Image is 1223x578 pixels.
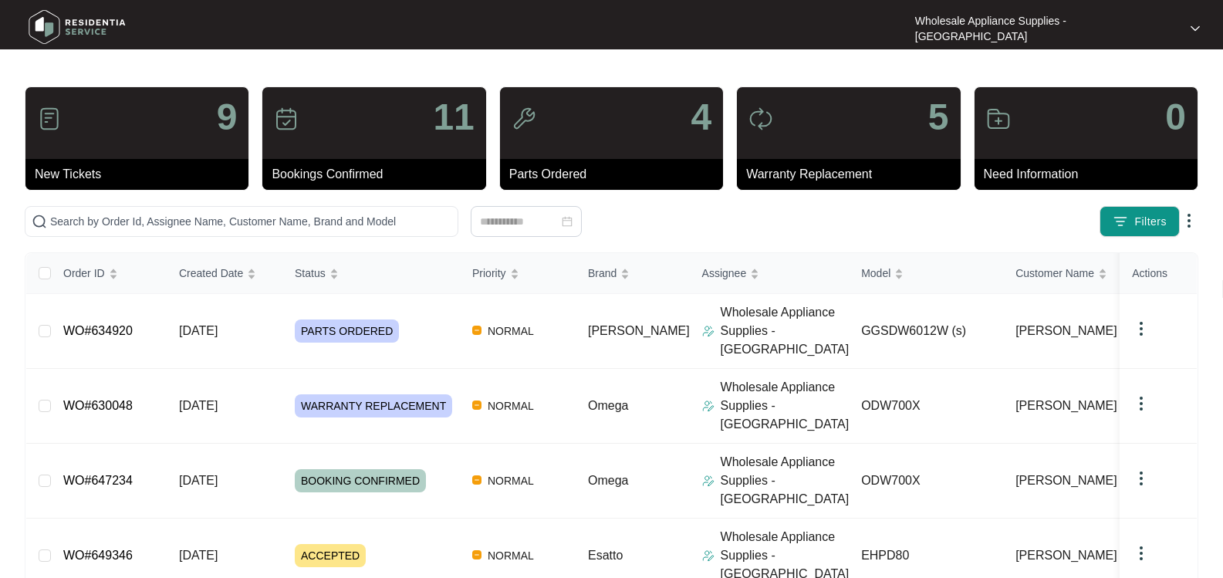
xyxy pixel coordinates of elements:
span: Order ID [63,265,105,282]
img: dropdown arrow [1132,469,1150,488]
a: WO#630048 [63,399,133,412]
a: WO#634920 [63,324,133,337]
span: BOOKING CONFIRMED [295,469,426,492]
p: 4 [691,99,711,136]
img: dropdown arrow [1191,25,1200,32]
th: Actions [1120,253,1197,294]
span: [DATE] [179,399,218,412]
span: ACCEPTED [295,544,366,567]
th: Customer Name [1003,253,1157,294]
th: Assignee [690,253,850,294]
p: Wholesale Appliance Supplies - [GEOGRAPHIC_DATA] [915,13,1177,44]
img: Vercel Logo [472,550,481,559]
td: GGSDW6012W (s) [849,294,1003,369]
span: [PERSON_NAME] [588,324,690,337]
span: Omega [588,399,628,412]
img: residentia service logo [23,4,131,50]
span: Omega [588,474,628,487]
th: Brand [576,253,690,294]
img: icon [986,106,1011,131]
span: [DATE] [179,474,218,487]
span: [PERSON_NAME] [1015,546,1117,565]
img: Assigner Icon [702,325,715,337]
img: dropdown arrow [1132,319,1150,338]
p: Wholesale Appliance Supplies - [GEOGRAPHIC_DATA] [721,453,850,509]
p: 5 [928,99,949,136]
img: search-icon [32,214,47,229]
th: Created Date [167,253,282,294]
input: Search by Order Id, Assignee Name, Customer Name, Brand and Model [50,213,451,230]
img: dropdown arrow [1132,544,1150,563]
span: NORMAL [481,322,540,340]
p: 11 [433,99,474,136]
span: WARRANTY REPLACEMENT [295,394,452,417]
p: New Tickets [35,165,248,184]
img: dropdown arrow [1132,394,1150,413]
th: Priority [460,253,576,294]
span: Customer Name [1015,265,1094,282]
span: [PERSON_NAME] [1015,322,1117,340]
p: Wholesale Appliance Supplies - [GEOGRAPHIC_DATA] [721,303,850,359]
img: Vercel Logo [472,475,481,485]
a: WO#649346 [63,549,133,562]
img: Assigner Icon [702,475,715,487]
p: 0 [1165,99,1186,136]
img: Assigner Icon [702,549,715,562]
span: Assignee [702,265,747,282]
img: icon [512,106,536,131]
img: Assigner Icon [702,400,715,412]
span: Brand [588,265,617,282]
span: Status [295,265,326,282]
span: Priority [472,265,506,282]
img: Vercel Logo [472,401,481,410]
span: [PERSON_NAME] [1015,472,1117,490]
p: 9 [217,99,238,136]
p: Bookings Confirmed [272,165,485,184]
button: filter iconFilters [1100,206,1180,237]
td: ODW700X [849,369,1003,444]
img: icon [274,106,299,131]
span: Esatto [588,549,623,562]
span: NORMAL [481,546,540,565]
span: Model [861,265,890,282]
p: Parts Ordered [509,165,723,184]
span: PARTS ORDERED [295,319,399,343]
th: Model [849,253,1003,294]
span: Filters [1134,214,1167,230]
img: Vercel Logo [472,326,481,335]
img: icon [37,106,62,131]
span: [DATE] [179,549,218,562]
th: Status [282,253,460,294]
img: dropdown arrow [1180,211,1198,230]
p: Warranty Replacement [746,165,960,184]
span: Created Date [179,265,243,282]
span: [DATE] [179,324,218,337]
span: [PERSON_NAME] [1015,397,1117,415]
img: filter icon [1113,214,1128,229]
img: icon [748,106,773,131]
p: Wholesale Appliance Supplies - [GEOGRAPHIC_DATA] [721,378,850,434]
td: ODW700X [849,444,1003,519]
span: NORMAL [481,397,540,415]
a: WO#647234 [63,474,133,487]
p: Need Information [984,165,1198,184]
span: NORMAL [481,472,540,490]
th: Order ID [51,253,167,294]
